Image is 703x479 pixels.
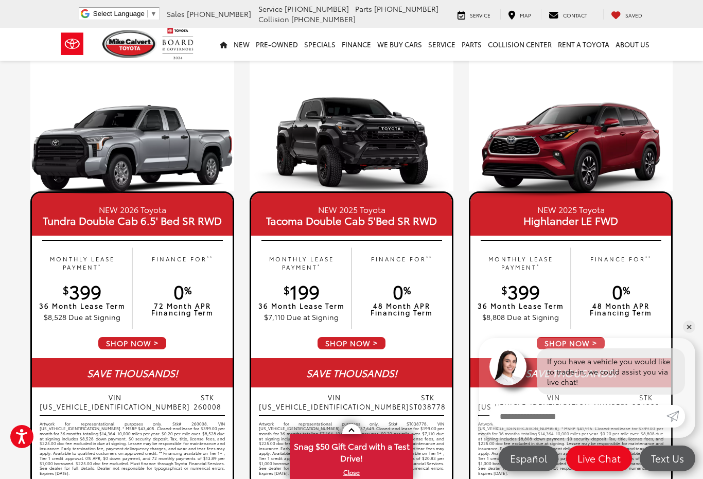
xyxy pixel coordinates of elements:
[541,9,595,20] a: Contact
[520,11,531,19] span: Map
[603,9,650,20] a: My Saved Vehicles
[537,348,685,395] div: If you have a vehicle you would like to trade-in, we could assist you via live chat!
[425,28,459,61] a: Service
[625,11,642,19] span: Saved
[187,9,251,19] span: [PHONE_NUMBER]
[40,393,190,411] span: VIN [US_VEHICLE_IDENTIFICATION_NUMBER]
[317,336,386,350] span: SHOP NOW
[259,215,444,225] span: Tacoma Double Cab 5'Bed SR RWD
[40,203,225,215] small: NEW 2026 Toyota
[37,255,127,272] p: MONTHLY LEASE PAYMENT
[563,11,587,19] span: Contact
[259,203,444,215] small: NEW 2025 Toyota
[339,28,374,61] a: Finance
[355,4,372,14] span: Parts
[409,393,446,411] span: STK ST038778
[476,255,566,272] p: MONTHLY LEASE PAYMENT
[253,28,301,61] a: Pre-Owned
[37,303,127,309] p: 36 Month Lease Term
[250,96,453,198] img: 25_Tacoma_TRD_Pro_Black_Right
[93,10,145,17] span: Select Language
[93,10,157,17] a: Select Language​
[450,9,498,20] a: Service
[501,282,507,297] sup: $
[393,278,411,304] span: 0
[285,4,349,14] span: [PHONE_NUMBER]
[30,96,234,198] img: 26_Tundra_SR_Double_Cab_6.5_Bed_Celestial_Silver_Metallic_Left
[259,393,409,411] span: VIN [US_VEHICLE_IDENTIFICATION_NUMBER]
[173,278,191,304] span: 0
[291,14,356,24] span: [PHONE_NUMBER]
[459,28,485,61] a: Parts
[572,452,626,465] span: Live Chat
[284,278,320,304] span: 199
[485,28,555,61] a: Collision Center
[476,303,566,309] p: 36 Month Lease Term
[555,28,612,61] a: Rent a Toyota
[284,282,290,297] sup: $
[612,28,653,61] a: About Us
[536,336,606,350] span: SHOP NOW
[469,96,673,198] img: 25_Highlander_XLE_Ruby_Red_Pearl_Left
[374,28,425,61] a: WE BUY CARS
[646,452,689,465] span: Text Us
[184,282,191,297] sup: %
[150,10,157,17] span: ▼
[291,435,412,467] span: Snag $50 Gift Card with a Test Drive!
[478,393,628,411] span: VIN [US_VEHICLE_IDENTIFICATION_NUMBER]
[357,303,447,316] p: 48 Month APR Financing Term
[612,278,630,304] span: 0
[40,215,225,225] span: Tundra Double Cab 6.5' Bed SR RWD
[251,358,452,387] div: SAVE THOUSANDS!
[576,303,666,316] p: 48 Month APR Financing Term
[489,405,666,428] input: Enter your message
[137,255,227,272] p: FINANCE FOR
[217,28,231,61] a: Home
[478,215,663,225] span: Highlander LE FWD
[97,336,167,350] span: SHOP NOW
[505,452,552,465] span: Español
[499,446,558,471] a: Español
[478,203,663,215] small: NEW 2025 Toyota
[32,358,233,387] div: SAVE THOUSANDS!
[258,4,283,14] span: Service
[566,446,632,471] a: Live Chat
[102,30,157,58] img: Mike Calvert Toyota
[500,9,539,20] a: Map
[63,278,101,304] span: 399
[357,255,447,272] p: FINANCE FOR
[501,278,540,304] span: 399
[63,282,69,297] sup: $
[190,393,225,411] span: STK 260008
[403,282,411,297] sup: %
[374,4,438,14] span: [PHONE_NUMBER]
[301,28,339,61] a: Specials
[258,14,289,24] span: Collision
[137,303,227,316] p: 72 Month APR Financing Term
[489,348,526,385] img: Agent profile photo
[167,9,185,19] span: Sales
[476,312,566,322] p: $8,808 Due at Signing
[147,10,148,17] span: ​
[256,312,346,322] p: $7,110 Due at Signing
[640,446,695,471] a: Text Us
[470,358,671,387] div: SAVE THOUSANDS!
[256,303,346,309] p: 36 Month Lease Term
[53,27,92,61] img: Toyota
[623,282,630,297] sup: %
[231,28,253,61] a: New
[576,255,666,272] p: FINANCE FOR
[256,255,346,272] p: MONTHLY LEASE PAYMENT
[666,405,685,428] a: Submit
[37,312,127,322] p: $8,528 Due at Signing
[470,11,490,19] span: Service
